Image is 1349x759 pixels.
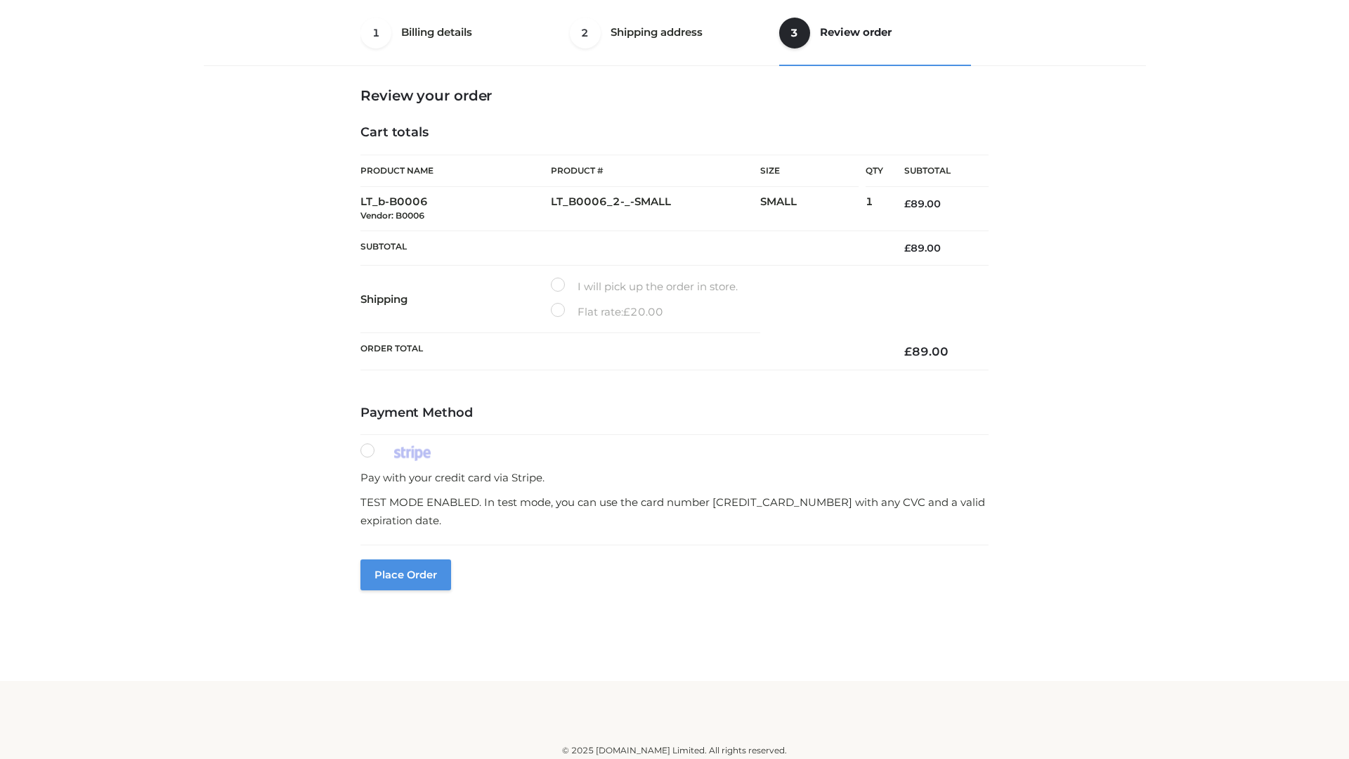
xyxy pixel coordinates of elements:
td: 1 [866,187,883,231]
td: SMALL [760,187,866,231]
th: Subtotal [360,231,883,265]
bdi: 89.00 [904,344,949,358]
bdi: 20.00 [623,305,663,318]
span: £ [623,305,630,318]
th: Subtotal [883,155,989,187]
h4: Cart totals [360,125,989,141]
th: Size [760,155,859,187]
td: LT_B0006_2-_-SMALL [551,187,760,231]
th: Product # [551,155,760,187]
label: I will pick up the order in store. [551,278,738,296]
th: Product Name [360,155,551,187]
th: Shipping [360,266,551,333]
span: £ [904,197,911,210]
button: Place order [360,559,451,590]
td: LT_b-B0006 [360,187,551,231]
span: £ [904,242,911,254]
span: £ [904,344,912,358]
small: Vendor: B0006 [360,210,424,221]
bdi: 89.00 [904,197,941,210]
h4: Payment Method [360,406,989,421]
th: Qty [866,155,883,187]
h3: Review your order [360,87,989,104]
div: © 2025 [DOMAIN_NAME] Limited. All rights reserved. [209,744,1140,758]
bdi: 89.00 [904,242,941,254]
th: Order Total [360,333,883,370]
p: Pay with your credit card via Stripe. [360,469,989,487]
label: Flat rate: [551,303,663,321]
p: TEST MODE ENABLED. In test mode, you can use the card number [CREDIT_CARD_NUMBER] with any CVC an... [360,493,989,529]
